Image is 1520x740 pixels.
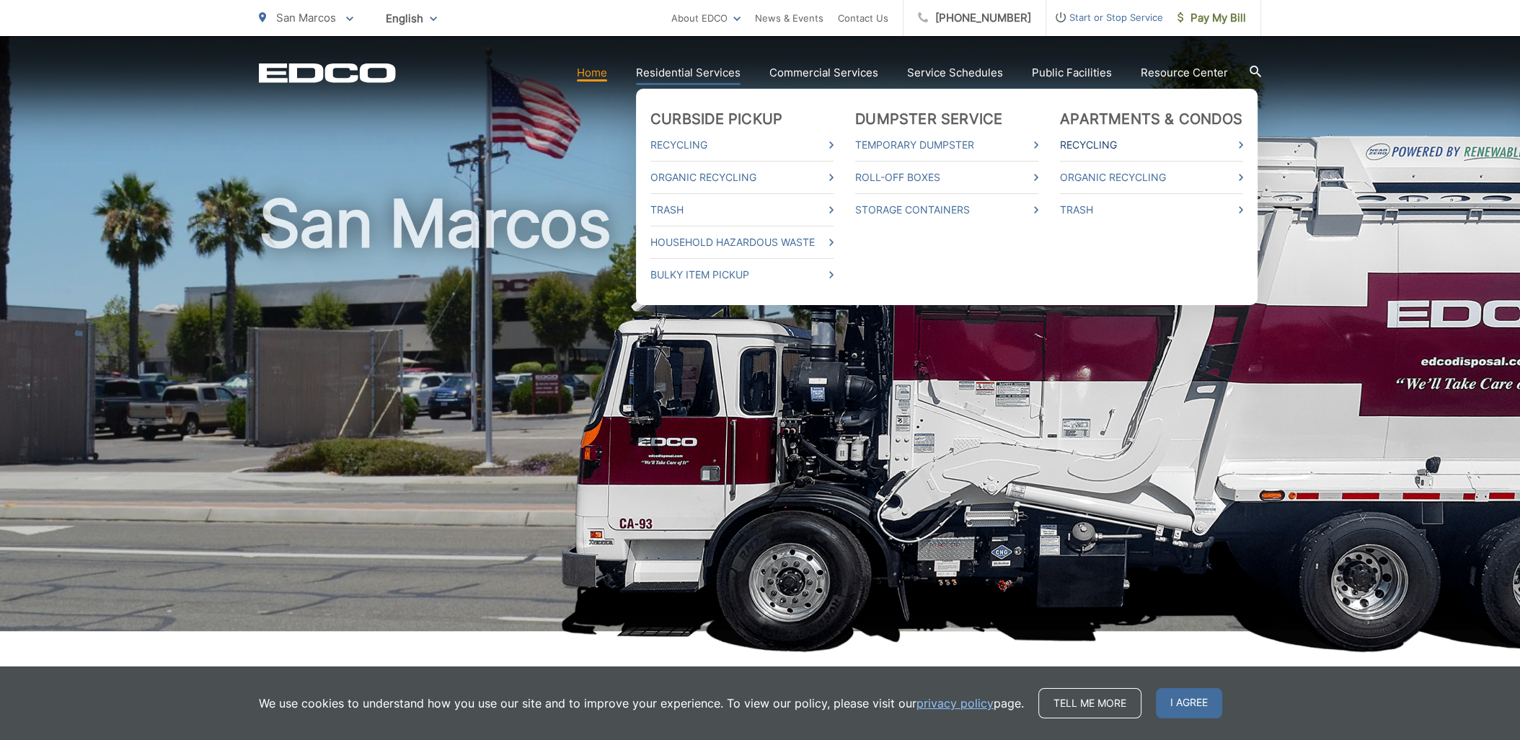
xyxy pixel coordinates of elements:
a: Recycling [1060,136,1243,154]
a: Tell me more [1038,688,1141,718]
a: Service Schedules [907,64,1003,82]
a: Dumpster Service [855,110,1002,128]
a: Apartments & Condos [1060,110,1242,128]
a: Recycling [650,136,834,154]
a: Roll-Off Boxes [855,169,1038,186]
a: Curbside Pickup [650,110,782,128]
span: I agree [1156,688,1222,718]
a: Organic Recycling [1060,169,1243,186]
a: Resource Center [1141,64,1228,82]
a: Public Facilities [1032,64,1112,82]
a: About EDCO [671,9,741,27]
a: Home [577,64,607,82]
a: Commercial Services [769,64,878,82]
a: Contact Us [838,9,888,27]
p: We use cookies to understand how you use our site and to improve your experience. To view our pol... [259,695,1024,712]
a: Household Hazardous Waste [650,234,834,251]
a: EDCD logo. Return to the homepage. [259,63,396,83]
a: Bulky Item Pickup [650,266,834,283]
a: privacy policy [916,695,994,712]
a: Organic Recycling [650,169,834,186]
h1: San Marcos [259,188,1261,644]
a: Trash [1060,201,1243,219]
span: English [375,6,448,31]
a: News & Events [755,9,823,27]
span: San Marcos [276,11,336,25]
a: Residential Services [636,64,741,82]
a: Trash [650,201,834,219]
span: Pay My Bill [1177,9,1246,27]
a: Storage Containers [855,201,1038,219]
a: Temporary Dumpster [855,136,1038,154]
